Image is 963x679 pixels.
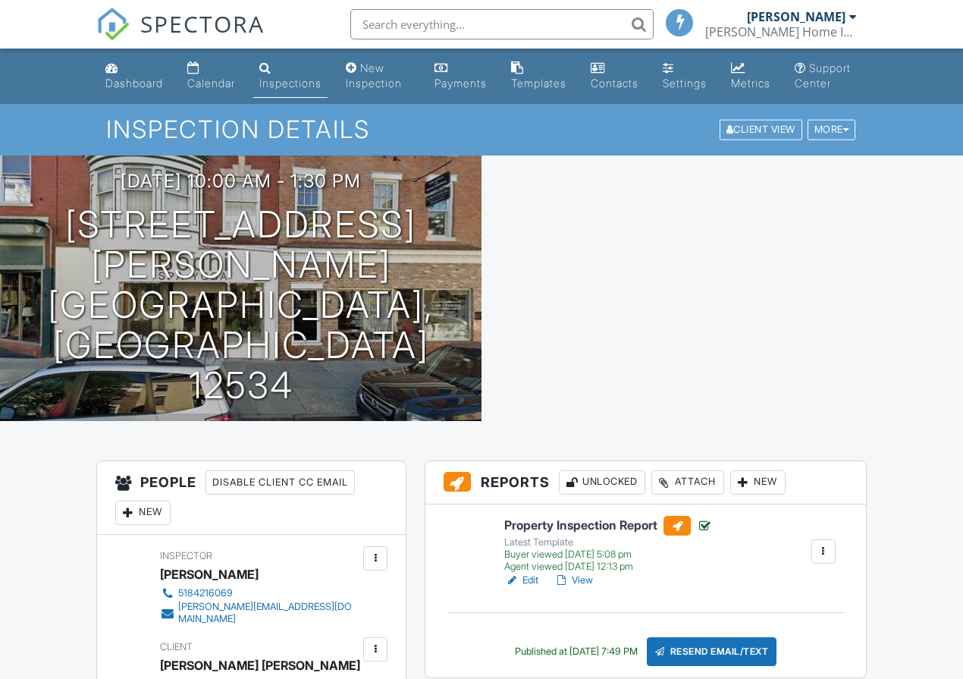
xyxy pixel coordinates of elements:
span: SPECTORA [140,8,265,39]
a: Inspections [253,55,328,98]
a: Settings [657,55,713,98]
a: 5184216069 [160,586,359,601]
a: Payments [428,55,493,98]
div: New Inspection [346,61,402,90]
div: New [730,470,786,495]
a: [PERSON_NAME][EMAIL_ADDRESS][DOMAIN_NAME] [160,601,359,625]
div: [PERSON_NAME][EMAIL_ADDRESS][DOMAIN_NAME] [178,601,359,625]
div: Client View [720,120,802,140]
h3: [DATE] 10:00 am - 1:30 pm [121,171,361,191]
h3: Reports [425,461,866,505]
div: Templates [511,77,566,90]
a: Support Center [789,55,864,98]
div: Published at [DATE] 7:49 PM [515,646,638,658]
h1: Inspection Details [106,116,857,143]
div: [PERSON_NAME] [PERSON_NAME] [160,654,360,677]
div: Payments [434,77,487,90]
div: Latest Template [504,536,712,549]
a: Edit [504,573,538,588]
a: Client View [718,123,806,134]
div: [PERSON_NAME] [160,563,259,586]
h3: People [97,461,406,535]
a: Property Inspection Report Latest Template Buyer viewed [DATE] 5:08 pm Agent viewed [DATE] 12:13 pm [504,516,712,574]
div: Dashboard [105,77,163,90]
h1: [STREET_ADDRESS][PERSON_NAME] [GEOGRAPHIC_DATA], [GEOGRAPHIC_DATA] 12534 [24,205,457,405]
div: Settings [663,77,707,90]
div: 5184216069 [178,587,233,599]
div: Agent viewed [DATE] 12:13 pm [504,561,712,573]
div: Resend Email/Text [647,637,777,666]
div: [PERSON_NAME] [747,9,845,24]
span: Inspector [160,550,212,561]
a: Templates [505,55,572,98]
div: Contacts [591,77,638,90]
div: Attach [651,470,724,495]
a: SPECTORA [96,20,265,52]
div: Disable Client CC Email [205,470,355,495]
div: Inspections [259,77,322,90]
a: Metrics [725,55,776,98]
a: Contacts [585,55,645,98]
div: Buyer viewed [DATE] 5:08 pm [504,549,712,561]
a: Dashboard [99,55,169,98]
div: Unlocked [559,470,645,495]
a: View [554,573,593,588]
input: Search everything... [350,9,654,39]
img: The Best Home Inspection Software - Spectora [96,8,130,41]
div: More [808,120,856,140]
div: Calendar [187,77,235,90]
div: Support Center [795,61,851,90]
span: Client [160,641,193,652]
div: Hollis Home Inspection LLC [705,24,857,39]
a: Calendar [181,55,241,98]
a: New Inspection [340,55,416,98]
h6: Property Inspection Report [504,516,712,536]
div: New [115,501,171,525]
div: Metrics [731,77,770,90]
